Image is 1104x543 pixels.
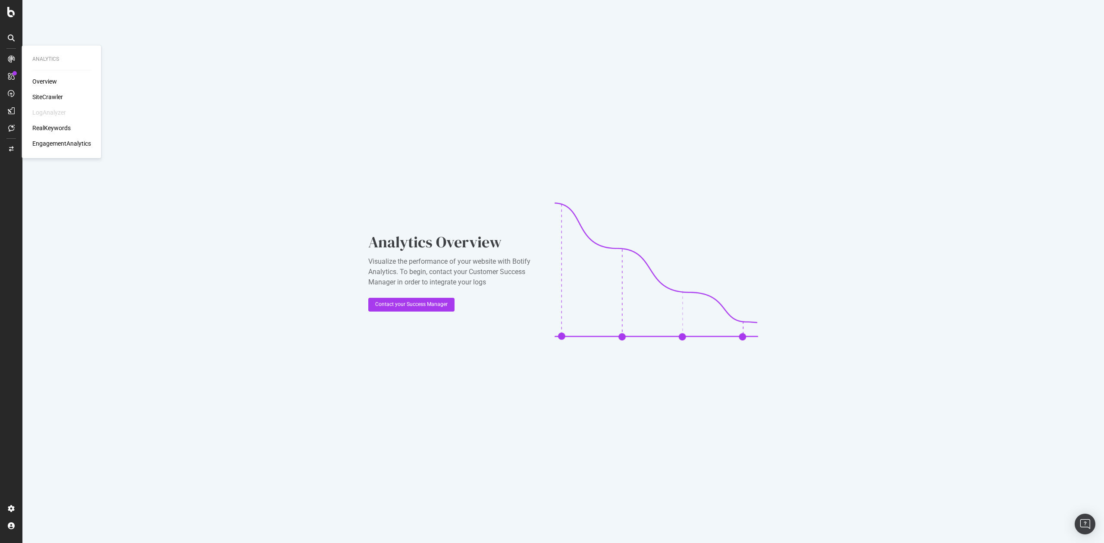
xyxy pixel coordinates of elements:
[368,256,541,287] div: Visualize the performance of your website with Botify Analytics. To begin, contact your Customer ...
[32,77,57,86] a: Overview
[32,108,66,117] div: LogAnalyzer
[375,301,448,308] div: Contact your Success Manager
[1075,514,1095,534] div: Open Intercom Messenger
[32,93,63,101] a: SiteCrawler
[32,139,91,148] a: EngagementAnalytics
[368,231,541,253] div: Analytics Overview
[32,56,91,63] div: Analytics
[368,298,455,312] button: Contact your Success Manager
[32,124,71,132] a: RealKeywords
[555,203,758,340] img: CaL_T18e.png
